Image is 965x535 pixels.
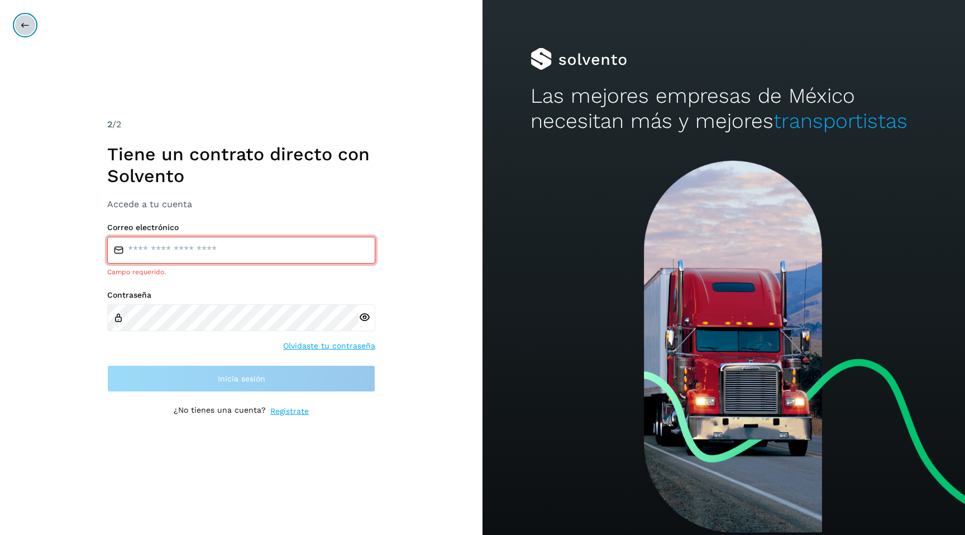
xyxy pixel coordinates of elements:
[107,290,375,300] label: Contraseña
[531,84,916,133] h2: Las mejores empresas de México necesitan más y mejores
[773,109,907,133] span: transportistas
[107,267,375,277] div: Campo requerido.
[107,199,375,209] h3: Accede a tu cuenta
[107,144,375,187] h1: Tiene un contrato directo con Solvento
[174,405,266,417] p: ¿No tienes una cuenta?
[218,375,265,383] span: Inicia sesión
[283,340,375,352] a: Olvidaste tu contraseña
[107,118,375,131] div: /2
[107,223,375,232] label: Correo electrónico
[270,405,309,417] a: Regístrate
[107,365,375,392] button: Inicia sesión
[107,119,112,130] span: 2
